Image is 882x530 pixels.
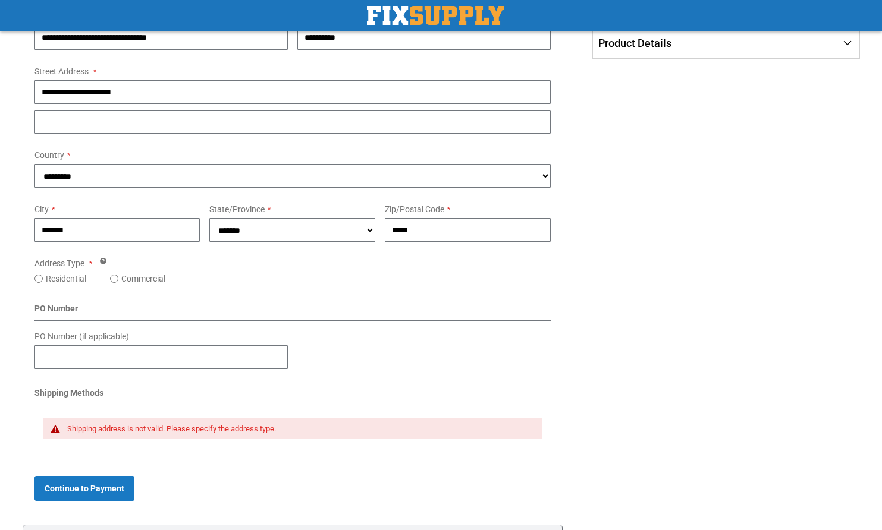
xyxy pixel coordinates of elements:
span: Continue to Payment [45,484,124,493]
a: store logo [367,6,504,25]
div: PO Number [34,302,551,321]
button: Continue to Payment [34,476,134,501]
span: Street Address [34,67,89,76]
span: Product Details [598,37,671,49]
span: City [34,204,49,214]
span: State/Province [209,204,265,214]
span: Address Type [34,258,84,268]
label: Commercial [121,273,165,285]
span: Country [34,150,64,160]
img: Fix Industrial Supply [367,6,504,25]
div: Shipping Methods [34,387,551,405]
span: PO Number (if applicable) [34,332,129,341]
label: Residential [46,273,86,285]
span: Zip/Postal Code [385,204,444,214]
div: Shipping address is not valid. Please specify the address type. [67,424,531,434]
